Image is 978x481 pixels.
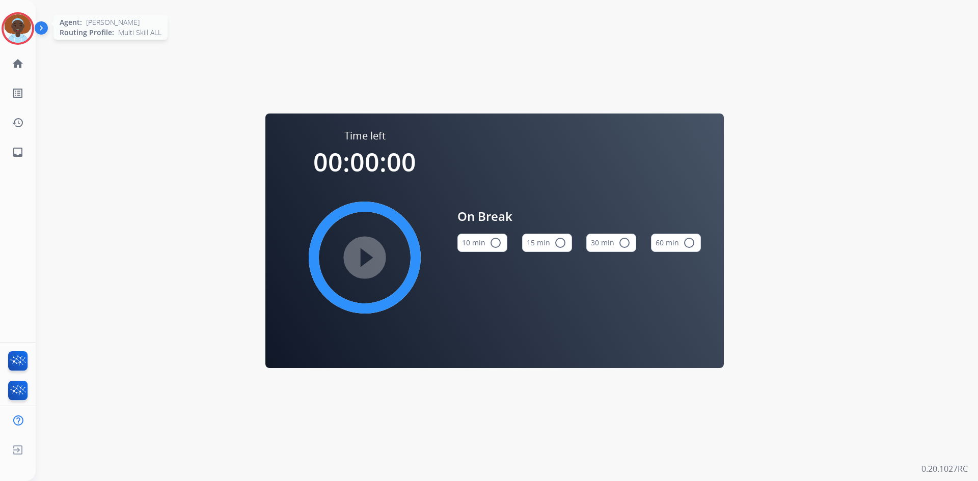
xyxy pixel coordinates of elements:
span: [PERSON_NAME] [86,17,140,27]
button: 15 min [522,234,572,252]
button: 60 min [651,234,701,252]
span: Multi Skill ALL [118,27,161,38]
mat-icon: inbox [12,146,24,158]
mat-icon: radio_button_unchecked [683,237,695,249]
mat-icon: home [12,58,24,70]
span: 00:00:00 [313,145,416,179]
button: 10 min [457,234,507,252]
span: Agent: [60,17,82,27]
p: 0.20.1027RC [921,463,968,475]
mat-icon: radio_button_unchecked [618,237,631,249]
span: Time left [344,129,386,143]
mat-icon: radio_button_unchecked [490,237,502,249]
button: 30 min [586,234,636,252]
span: On Break [457,207,701,225]
mat-icon: history [12,117,24,129]
img: avatar [4,14,32,43]
mat-icon: radio_button_unchecked [554,237,566,249]
span: Routing Profile: [60,27,114,38]
mat-icon: list_alt [12,87,24,99]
